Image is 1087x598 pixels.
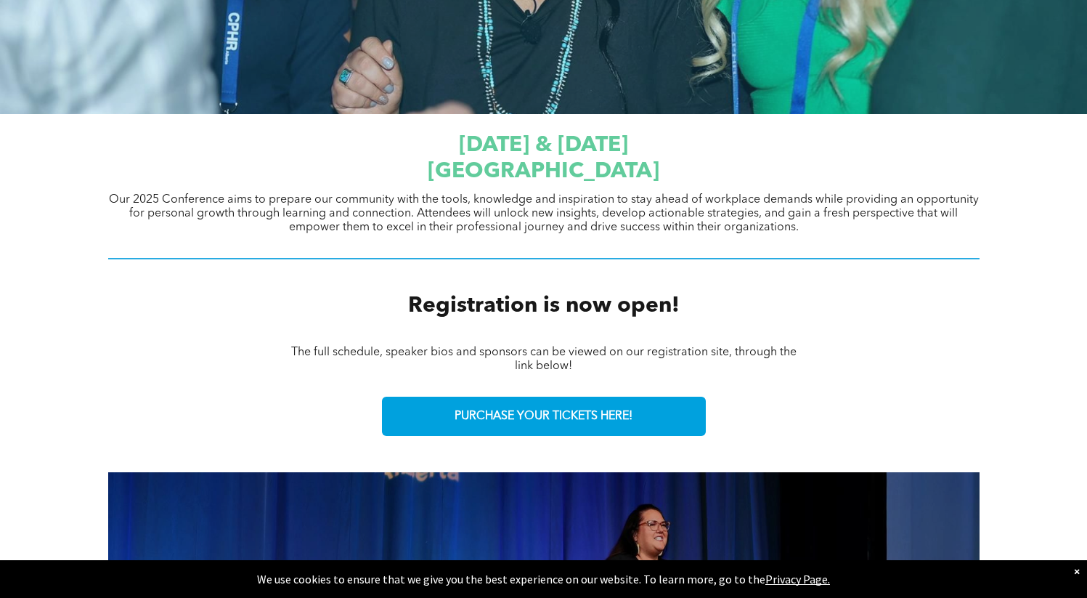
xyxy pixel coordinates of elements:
span: The full schedule, speaker bios and sponsors can be viewed on our registration site, through the ... [291,347,797,372]
a: PURCHASE YOUR TICKETS HERE! [382,397,706,436]
a: Privacy Page. [765,572,830,586]
span: PURCHASE YOUR TICKETS HERE! [455,410,632,424]
span: Our 2025 Conference aims to prepare our community with the tools, knowledge and inspiration to st... [109,194,979,233]
div: Dismiss notification [1074,564,1080,578]
span: [GEOGRAPHIC_DATA] [428,161,659,182]
span: Registration is now open! [408,295,680,317]
span: [DATE] & [DATE] [459,134,628,156]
